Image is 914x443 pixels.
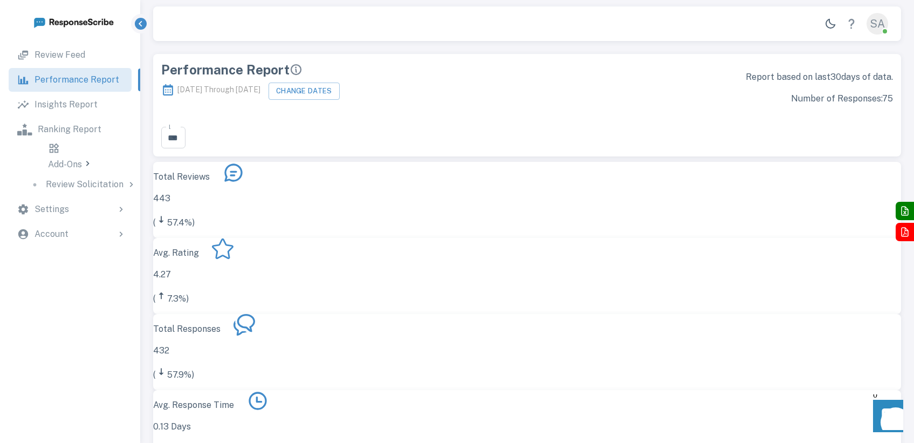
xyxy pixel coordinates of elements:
p: Total Reviews [153,171,210,183]
a: Ranking Report [9,118,132,141]
p: Review Feed [35,49,85,62]
p: Settings [35,203,69,216]
img: logo [33,15,114,29]
p: ( 57.4 %) [153,214,210,229]
iframe: Front Chat [863,394,909,441]
a: Help Center [841,13,862,35]
a: Insights Report [9,93,132,117]
p: Avg. Rating [153,247,199,260]
div: Add-Ons [48,142,93,173]
div: Account [9,222,132,246]
button: Export to Excel [896,202,914,220]
p: Review Solicitation [46,178,123,191]
div: Settings [9,197,132,221]
p: [DATE] Through [DATE] [161,80,260,100]
p: Insights Report [35,98,98,111]
a: Performance Report [9,68,132,92]
p: ( 7.3 %) [153,290,199,305]
p: Number of Responses: 75 [534,92,894,105]
div: Performance Report [161,62,521,77]
p: 4.27 [153,268,199,281]
p: 0.13 Days [153,420,234,433]
p: ( 57.9 %) [153,366,221,381]
label: Locations [169,122,170,131]
div: SA [867,13,888,35]
button: Change Dates [269,83,340,100]
p: Ranking Report [38,123,101,136]
div: Review Solicitation [20,173,141,196]
p: Account [35,228,68,241]
p: Total Responses [153,323,221,336]
p: Performance Report [35,73,119,86]
button: Export to PDF [896,223,914,241]
p: 432 [153,344,221,357]
p: Avg. Response Time [153,399,234,412]
p: 443 [153,192,210,205]
p: Report based on last 30 days of data. [534,71,894,84]
a: Review Feed [9,43,132,67]
p: Add-Ons [48,158,82,173]
button: Open [167,130,182,145]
